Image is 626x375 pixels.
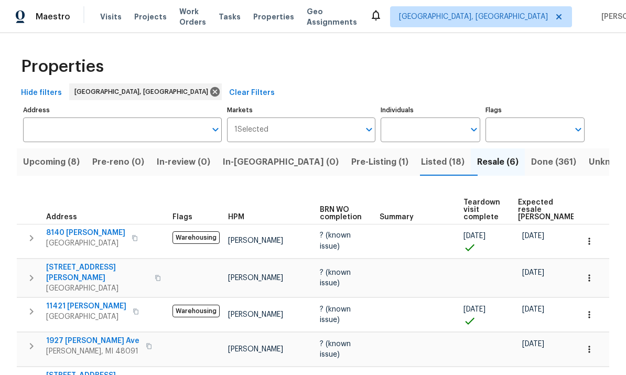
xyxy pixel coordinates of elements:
span: HPM [228,213,244,221]
span: Resale (6) [477,155,519,169]
span: Work Orders [179,6,206,27]
span: ? (known issue) [320,232,351,250]
span: [GEOGRAPHIC_DATA] [46,312,126,322]
span: Clear Filters [229,87,275,100]
span: [DATE] [522,306,544,313]
span: Properties [21,61,104,72]
span: [DATE] [463,306,485,313]
span: Listed (18) [421,155,465,169]
span: 1927 [PERSON_NAME] Ave [46,336,139,346]
span: Visits [100,12,122,22]
span: [PERSON_NAME] [228,311,283,318]
span: ? (known issue) [320,340,351,358]
span: Warehousing [172,231,220,244]
span: Done (361) [531,155,576,169]
button: Open [571,122,586,137]
span: Geo Assignments [307,6,357,27]
span: Teardown visit complete [463,199,500,221]
span: [PERSON_NAME], MI 48091 [46,346,139,357]
span: Pre-Listing (1) [351,155,408,169]
span: [PERSON_NAME] [228,346,283,353]
span: [DATE] [522,232,544,240]
button: Open [362,122,376,137]
span: Flags [172,213,192,221]
label: Address [23,107,222,113]
span: Hide filters [21,87,62,100]
span: Address [46,213,77,221]
span: [GEOGRAPHIC_DATA], [GEOGRAPHIC_DATA] [399,12,548,22]
button: Open [467,122,481,137]
span: BRN WO completion [320,206,362,221]
span: 1 Selected [234,125,268,134]
span: [GEOGRAPHIC_DATA] [46,283,148,294]
button: Open [208,122,223,137]
span: [DATE] [522,340,544,348]
span: In-[GEOGRAPHIC_DATA] (0) [223,155,339,169]
span: Upcoming (8) [23,155,80,169]
span: Projects [134,12,167,22]
span: [DATE] [522,269,544,276]
span: [GEOGRAPHIC_DATA] [46,238,125,249]
span: Expected resale [PERSON_NAME] [518,199,577,221]
span: [PERSON_NAME] [228,274,283,282]
span: Properties [253,12,294,22]
span: ? (known issue) [320,306,351,324]
span: Warehousing [172,305,220,317]
label: Individuals [381,107,480,113]
span: Summary [380,213,414,221]
span: In-review (0) [157,155,210,169]
span: [GEOGRAPHIC_DATA], [GEOGRAPHIC_DATA] [74,87,212,97]
span: ? (known issue) [320,269,351,287]
span: Pre-reno (0) [92,155,144,169]
span: [DATE] [463,232,485,240]
span: Maestro [36,12,70,22]
label: Flags [485,107,585,113]
span: 11421 [PERSON_NAME] [46,301,126,312]
div: [GEOGRAPHIC_DATA], [GEOGRAPHIC_DATA] [69,83,222,100]
span: Tasks [219,13,241,20]
span: [PERSON_NAME] [228,237,283,244]
button: Clear Filters [225,83,279,103]
label: Markets [227,107,376,113]
button: Hide filters [17,83,66,103]
span: [STREET_ADDRESS][PERSON_NAME] [46,262,148,283]
span: 8140 [PERSON_NAME] [46,228,125,238]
